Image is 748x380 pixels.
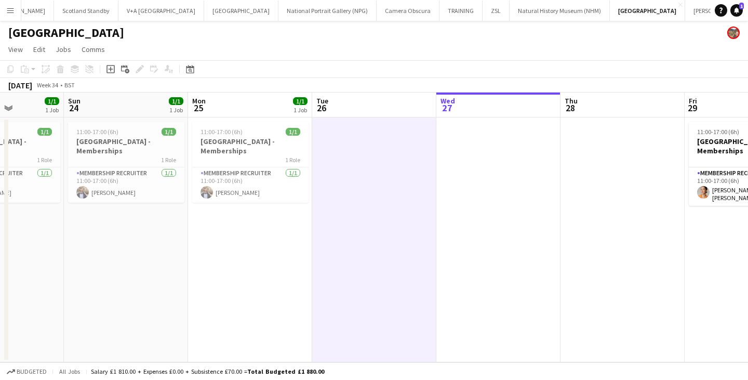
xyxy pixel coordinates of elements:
span: Week 34 [34,81,60,89]
span: 11:00-17:00 (6h) [201,128,243,136]
span: 29 [687,102,697,114]
span: 28 [563,102,578,114]
span: 1 Role [161,156,176,164]
span: 1/1 [162,128,176,136]
div: BST [64,81,75,89]
div: 1 Job [45,106,59,114]
span: 1 Role [285,156,300,164]
span: Mon [192,96,206,106]
span: View [8,45,23,54]
span: 1/1 [169,97,183,105]
span: Thu [565,96,578,106]
button: [GEOGRAPHIC_DATA] [610,1,685,21]
button: National Portrait Gallery (NPG) [278,1,377,21]
span: 1 Role [37,156,52,164]
button: Camera Obscura [377,1,439,21]
h1: [GEOGRAPHIC_DATA] [8,25,124,41]
a: Jobs [51,43,75,56]
span: 1/1 [37,128,52,136]
span: 11:00-17:00 (6h) [76,128,118,136]
span: 26 [315,102,328,114]
app-user-avatar: Alyce Paton [727,27,740,39]
h3: [GEOGRAPHIC_DATA] - Memberships [192,137,309,155]
span: 25 [191,102,206,114]
span: Jobs [56,45,71,54]
button: Budgeted [5,366,48,377]
button: TRAINING [439,1,483,21]
span: 27 [439,102,455,114]
span: 1 [739,3,744,9]
button: ZSL [483,1,510,21]
button: [GEOGRAPHIC_DATA] [204,1,278,21]
span: Tue [316,96,328,106]
a: View [4,43,27,56]
app-job-card: 11:00-17:00 (6h)1/1[GEOGRAPHIC_DATA] - Memberships1 RoleMembership Recruiter1/111:00-17:00 (6h)[P... [68,122,184,203]
span: All jobs [57,368,82,375]
app-card-role: Membership Recruiter1/111:00-17:00 (6h)[PERSON_NAME] [68,167,184,203]
span: Fri [689,96,697,106]
button: V+A [GEOGRAPHIC_DATA] [118,1,204,21]
span: Comms [82,45,105,54]
span: Edit [33,45,45,54]
span: Total Budgeted £1 880.00 [247,368,324,375]
div: 1 Job [293,106,307,114]
span: Budgeted [17,368,47,375]
a: 1 [730,4,743,17]
span: 1/1 [293,97,308,105]
div: 1 Job [169,106,183,114]
span: 1/1 [45,97,59,105]
div: Salary £1 810.00 + Expenses £0.00 + Subsistence £70.00 = [91,368,324,375]
a: Edit [29,43,49,56]
a: Comms [77,43,109,56]
span: 11:00-17:00 (6h) [697,128,739,136]
div: [DATE] [8,80,32,90]
button: Scotland Standby [54,1,118,21]
span: Sun [68,96,81,106]
app-card-role: Membership Recruiter1/111:00-17:00 (6h)[PERSON_NAME] [192,167,309,203]
span: 24 [66,102,81,114]
span: 1/1 [286,128,300,136]
app-job-card: 11:00-17:00 (6h)1/1[GEOGRAPHIC_DATA] - Memberships1 RoleMembership Recruiter1/111:00-17:00 (6h)[P... [192,122,309,203]
button: Natural History Museum (NHM) [510,1,610,21]
span: Wed [440,96,455,106]
h3: [GEOGRAPHIC_DATA] - Memberships [68,137,184,155]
